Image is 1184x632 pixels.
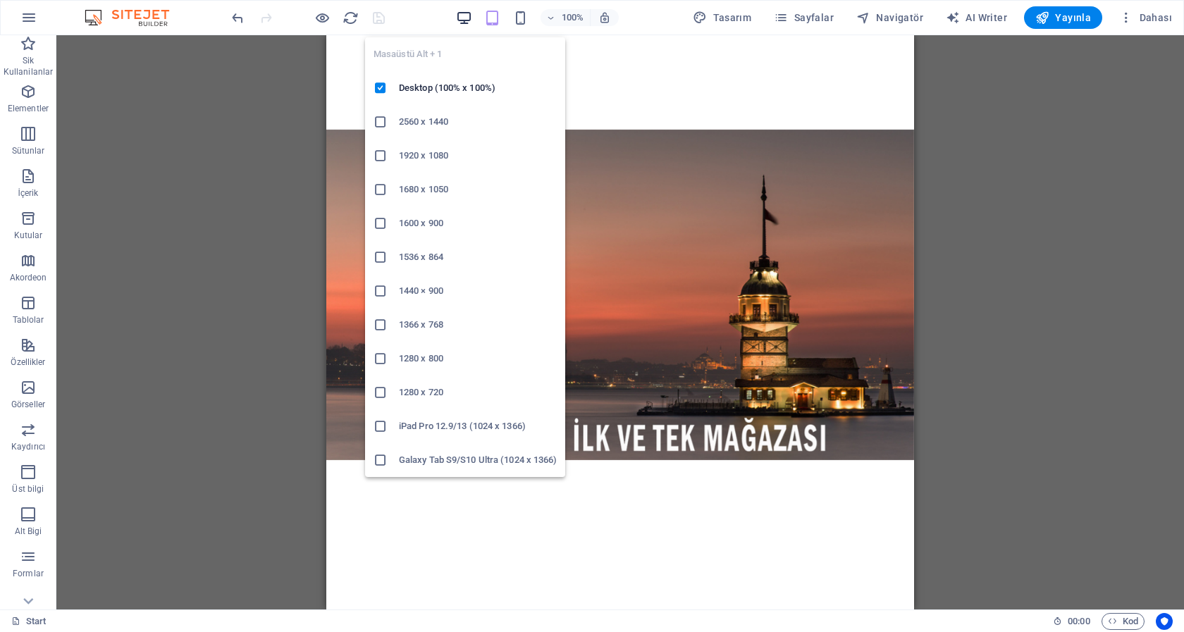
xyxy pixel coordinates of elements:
[15,526,42,537] p: Alt Bigi
[11,441,45,452] p: Kaydırıcı
[399,384,557,401] h6: 1280 x 720
[399,452,557,469] h6: Galaxy Tab S9/S10 Ultra (1024 x 1366)
[1102,613,1145,630] button: Kod
[13,314,44,326] p: Tablolar
[946,11,1007,25] span: AI Writer
[342,9,359,26] button: reload
[11,357,45,368] p: Özellikler
[1078,616,1080,626] span: :
[687,6,757,29] div: Tasarım (Ctrl+Alt+Y)
[8,103,49,114] p: Elementler
[1156,613,1173,630] button: Usercentrics
[81,9,187,26] img: Editor Logo
[12,483,44,495] p: Üst bilgi
[693,11,751,25] span: Tasarım
[399,80,557,97] h6: Desktop (100% x 100%)
[399,316,557,333] h6: 1366 x 768
[851,6,929,29] button: Navigatör
[399,215,557,232] h6: 1600 x 900
[856,11,923,25] span: Navigatör
[18,187,38,199] p: İçerik
[11,399,45,410] p: Görseller
[1035,11,1091,25] span: Yayınla
[1108,613,1138,630] span: Kod
[1119,11,1172,25] span: Dahası
[399,418,557,435] h6: iPad Pro 12.9/13 (1024 x 1366)
[399,113,557,130] h6: 2560 x 1440
[399,283,557,299] h6: 1440 × 900
[230,10,246,26] i: Geri al: Sığdırmayı değiştir (Ctrl+Z)
[399,350,557,367] h6: 1280 x 800
[1114,6,1178,29] button: Dahası
[10,272,47,283] p: Akordeon
[774,11,834,25] span: Sayfalar
[1053,613,1090,630] h6: Oturum süresi
[687,6,757,29] button: Tasarım
[940,6,1013,29] button: AI Writer
[399,147,557,164] h6: 1920 x 1080
[562,9,584,26] h6: 100%
[598,11,611,24] i: Yeniden boyutlandırmada yakınlaştırma düzeyini seçilen cihaza uyacak şekilde otomatik olarak ayarla.
[314,9,331,26] button: Ön izleme modundan çıkıp düzenlemeye devam etmek için buraya tıklayın
[541,9,591,26] button: 100%
[399,249,557,266] h6: 1536 x 864
[11,613,47,630] a: Seçimi iptal etmek için tıkla. Sayfaları açmak için çift tıkla
[229,9,246,26] button: undo
[399,181,557,198] h6: 1680 x 1050
[13,568,44,579] p: Formlar
[12,145,45,156] p: Sütunlar
[1024,6,1102,29] button: Yayınla
[343,10,359,26] i: Sayfayı yeniden yükleyin
[768,6,839,29] button: Sayfalar
[14,230,43,241] p: Kutular
[1068,613,1090,630] span: 00 00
